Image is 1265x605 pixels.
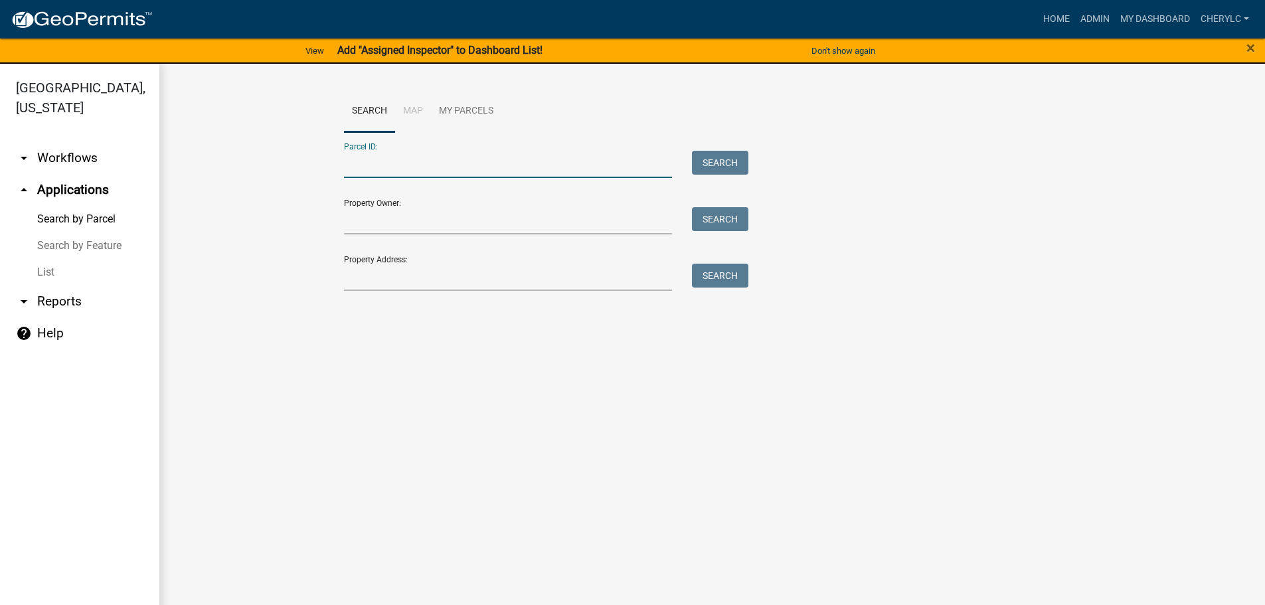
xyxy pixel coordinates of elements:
a: My Dashboard [1115,7,1195,32]
a: My Parcels [431,90,501,133]
a: Home [1038,7,1075,32]
button: Search [692,207,748,231]
span: × [1246,39,1255,57]
button: Search [692,264,748,288]
a: Cherylc [1195,7,1254,32]
a: Search [344,90,395,133]
i: arrow_drop_down [16,294,32,309]
a: View [300,40,329,62]
i: arrow_drop_down [16,150,32,166]
strong: Add "Assigned Inspector" to Dashboard List! [337,44,543,56]
button: Close [1246,40,1255,56]
button: Don't show again [806,40,881,62]
i: help [16,325,32,341]
a: Admin [1075,7,1115,32]
i: arrow_drop_up [16,182,32,198]
button: Search [692,151,748,175]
